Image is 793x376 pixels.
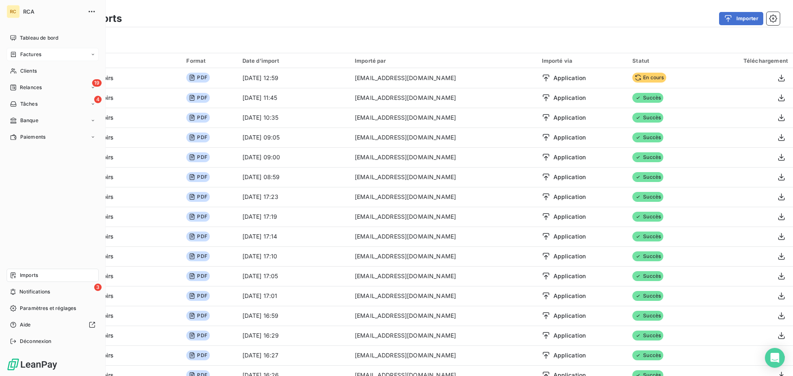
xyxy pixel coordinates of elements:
span: Succès [632,311,663,321]
button: Importer [719,12,763,25]
span: PDF [186,152,209,162]
span: Factures [20,51,41,58]
span: PDF [186,132,209,142]
td: [EMAIL_ADDRESS][DOMAIN_NAME] [350,227,537,246]
td: [EMAIL_ADDRESS][DOMAIN_NAME] [350,246,537,266]
span: Succès [632,132,663,142]
td: [DATE] 17:10 [237,246,350,266]
span: Succès [632,172,663,182]
div: Format [186,57,232,64]
span: PDF [186,232,209,241]
span: Succès [632,113,663,123]
span: Imports [20,272,38,279]
img: Logo LeanPay [7,358,58,371]
td: [DATE] 10:35 [237,108,350,128]
span: PDF [186,172,209,182]
td: [EMAIL_ADDRESS][DOMAIN_NAME] [350,345,537,365]
span: Succès [632,232,663,241]
div: Téléchargement [706,57,788,64]
td: [DATE] 12:59 [237,68,350,88]
td: [DATE] 17:01 [237,286,350,306]
td: [DATE] 17:19 [237,207,350,227]
td: [DATE] 08:59 [237,167,350,187]
td: [EMAIL_ADDRESS][DOMAIN_NAME] [350,68,537,88]
span: En cours [632,73,666,83]
td: [EMAIL_ADDRESS][DOMAIN_NAME] [350,187,537,207]
span: PDF [186,331,209,341]
span: PDF [186,251,209,261]
span: PDF [186,93,209,103]
span: PDF [186,271,209,281]
span: Application [553,213,586,221]
td: [EMAIL_ADDRESS][DOMAIN_NAME] [350,326,537,345]
span: Banque [20,117,38,124]
td: [EMAIL_ADDRESS][DOMAIN_NAME] [350,266,537,286]
span: PDF [186,291,209,301]
span: PDF [186,192,209,202]
span: Relances [20,84,42,91]
td: [DATE] 16:29 [237,326,350,345]
td: [DATE] 09:05 [237,128,350,147]
span: Application [553,351,586,359]
td: [EMAIL_ADDRESS][DOMAIN_NAME] [350,108,537,128]
td: [DATE] 11:45 [237,88,350,108]
span: Succès [632,152,663,162]
div: Importé via [542,57,623,64]
td: [DATE] 16:27 [237,345,350,365]
span: Application [553,292,586,300]
td: [EMAIL_ADDRESS][DOMAIN_NAME] [350,286,537,306]
span: Clients [20,67,37,75]
span: Tableau de bord [20,34,58,42]
span: Application [553,173,586,181]
td: [EMAIL_ADDRESS][DOMAIN_NAME] [350,207,537,227]
span: RCA [23,8,83,15]
span: Application [553,272,586,280]
td: [EMAIL_ADDRESS][DOMAIN_NAME] [350,306,537,326]
span: Succès [632,291,663,301]
span: Succès [632,251,663,261]
span: Application [553,193,586,201]
span: Application [553,331,586,340]
span: Succès [632,192,663,202]
td: [DATE] 17:05 [237,266,350,286]
span: PDF [186,113,209,123]
span: Déconnexion [20,338,52,345]
span: Application [553,133,586,142]
span: PDF [186,311,209,321]
td: [EMAIL_ADDRESS][DOMAIN_NAME] [350,128,537,147]
span: PDF [186,212,209,222]
span: Aide [20,321,31,329]
span: Succès [632,271,663,281]
span: Tâches [20,100,38,108]
span: Paiements [20,133,45,141]
span: Succès [632,93,663,103]
td: [DATE] 16:59 [237,306,350,326]
span: Succès [632,331,663,341]
div: Open Intercom Messenger [765,348,785,368]
div: Date d’import [242,57,345,64]
td: [DATE] 17:23 [237,187,350,207]
span: Application [553,153,586,161]
span: Application [553,232,586,241]
span: 4 [94,96,102,103]
span: Succès [632,350,663,360]
div: Statut [632,57,696,64]
span: Succès [632,212,663,222]
span: Application [553,114,586,122]
span: 19 [92,79,102,87]
td: [DATE] 09:00 [237,147,350,167]
div: RC [7,5,20,18]
span: PDF [186,350,209,360]
span: Paramètres et réglages [20,305,76,312]
span: Application [553,252,586,260]
span: Application [553,74,586,82]
td: [EMAIL_ADDRESS][DOMAIN_NAME] [350,88,537,108]
span: PDF [186,73,209,83]
td: [EMAIL_ADDRESS][DOMAIN_NAME] [350,167,537,187]
span: 3 [94,284,102,291]
span: Application [553,94,586,102]
td: [EMAIL_ADDRESS][DOMAIN_NAME] [350,147,537,167]
div: Importé par [355,57,532,64]
span: Notifications [19,288,50,296]
td: [DATE] 17:14 [237,227,350,246]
